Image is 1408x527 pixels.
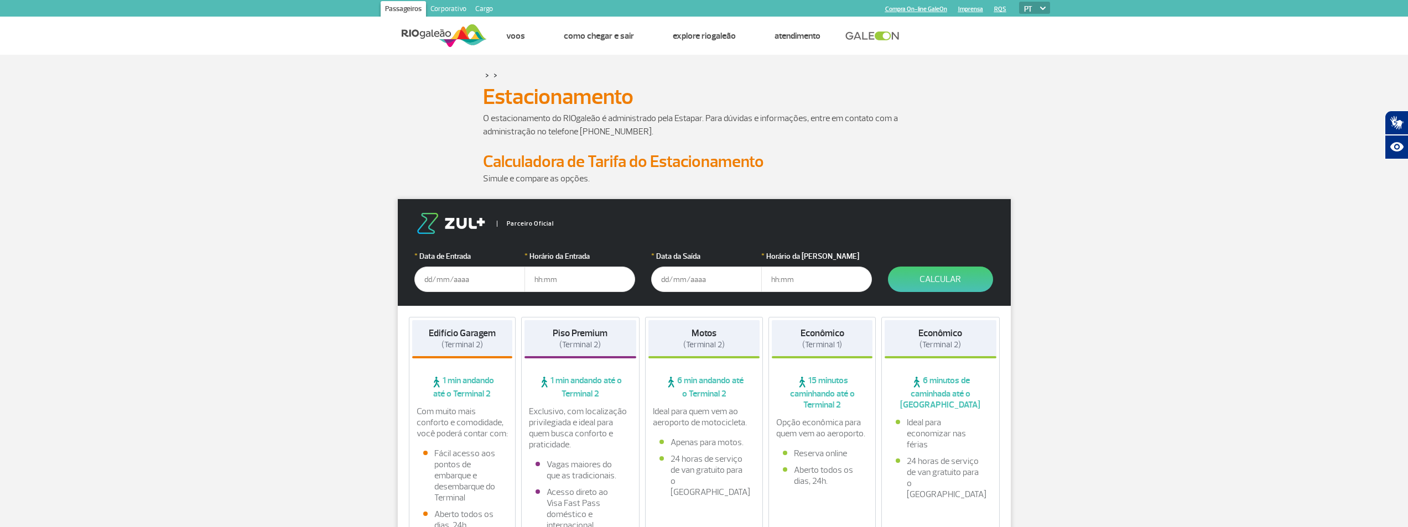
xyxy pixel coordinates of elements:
li: Aberto todos os dias, 24h. [783,465,861,487]
label: Horário da [PERSON_NAME] [761,251,872,262]
input: dd/mm/aaaa [414,267,525,292]
a: Corporativo [426,1,471,19]
a: > [485,69,489,81]
li: 24 horas de serviço de van gratuito para o [GEOGRAPHIC_DATA] [659,453,749,498]
a: Explore RIOgaleão [673,30,736,41]
strong: Piso Premium [553,327,607,339]
li: Reserva online [783,448,861,459]
span: (Terminal 2) [559,340,601,350]
a: RQS [994,6,1006,13]
a: Atendimento [775,30,820,41]
li: Vagas maiores do que as tradicionais. [536,459,625,481]
a: Como chegar e sair [564,30,634,41]
span: (Terminal 2) [919,340,961,350]
a: Cargo [471,1,497,19]
input: hh:mm [761,267,872,292]
li: Fácil acesso aos pontos de embarque e desembarque do Terminal [423,448,502,503]
a: Compra On-line GaleOn [885,6,947,13]
a: > [493,69,497,81]
span: 6 min andando até o Terminal 2 [648,375,760,399]
div: Plugin de acessibilidade da Hand Talk. [1385,111,1408,159]
span: 1 min andando até o Terminal 2 [412,375,513,399]
strong: Econômico [918,327,962,339]
p: Simule e compare as opções. [483,172,926,185]
span: 6 minutos de caminhada até o [GEOGRAPHIC_DATA] [885,375,996,410]
label: Horário da Entrada [524,251,635,262]
span: Parceiro Oficial [497,221,554,227]
a: Passageiros [381,1,426,19]
input: hh:mm [524,267,635,292]
a: Voos [506,30,525,41]
button: Abrir tradutor de língua de sinais. [1385,111,1408,135]
li: 24 horas de serviço de van gratuito para o [GEOGRAPHIC_DATA] [896,456,985,500]
input: dd/mm/aaaa [651,267,762,292]
img: logo-zul.png [414,213,487,234]
button: Abrir recursos assistivos. [1385,135,1408,159]
span: (Terminal 2) [441,340,483,350]
p: O estacionamento do RIOgaleão é administrado pela Estapar. Para dúvidas e informações, entre em c... [483,112,926,138]
h2: Calculadora de Tarifa do Estacionamento [483,152,926,172]
a: Imprensa [958,6,983,13]
strong: Motos [692,327,716,339]
label: Data de Entrada [414,251,525,262]
strong: Edifício Garagem [429,327,496,339]
span: (Terminal 1) [802,340,842,350]
label: Data da Saída [651,251,762,262]
p: Opção econômica para quem vem ao aeroporto. [776,417,868,439]
p: Com muito mais conforto e comodidade, você poderá contar com: [417,406,508,439]
span: 15 minutos caminhando até o Terminal 2 [772,375,872,410]
p: Exclusivo, com localização privilegiada e ideal para quem busca conforto e praticidade. [529,406,632,450]
p: Ideal para quem vem ao aeroporto de motocicleta. [653,406,756,428]
h1: Estacionamento [483,87,926,106]
li: Apenas para motos. [659,437,749,448]
button: Calcular [888,267,993,292]
span: 1 min andando até o Terminal 2 [524,375,636,399]
strong: Econômico [801,327,844,339]
span: (Terminal 2) [683,340,725,350]
li: Ideal para economizar nas férias [896,417,985,450]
